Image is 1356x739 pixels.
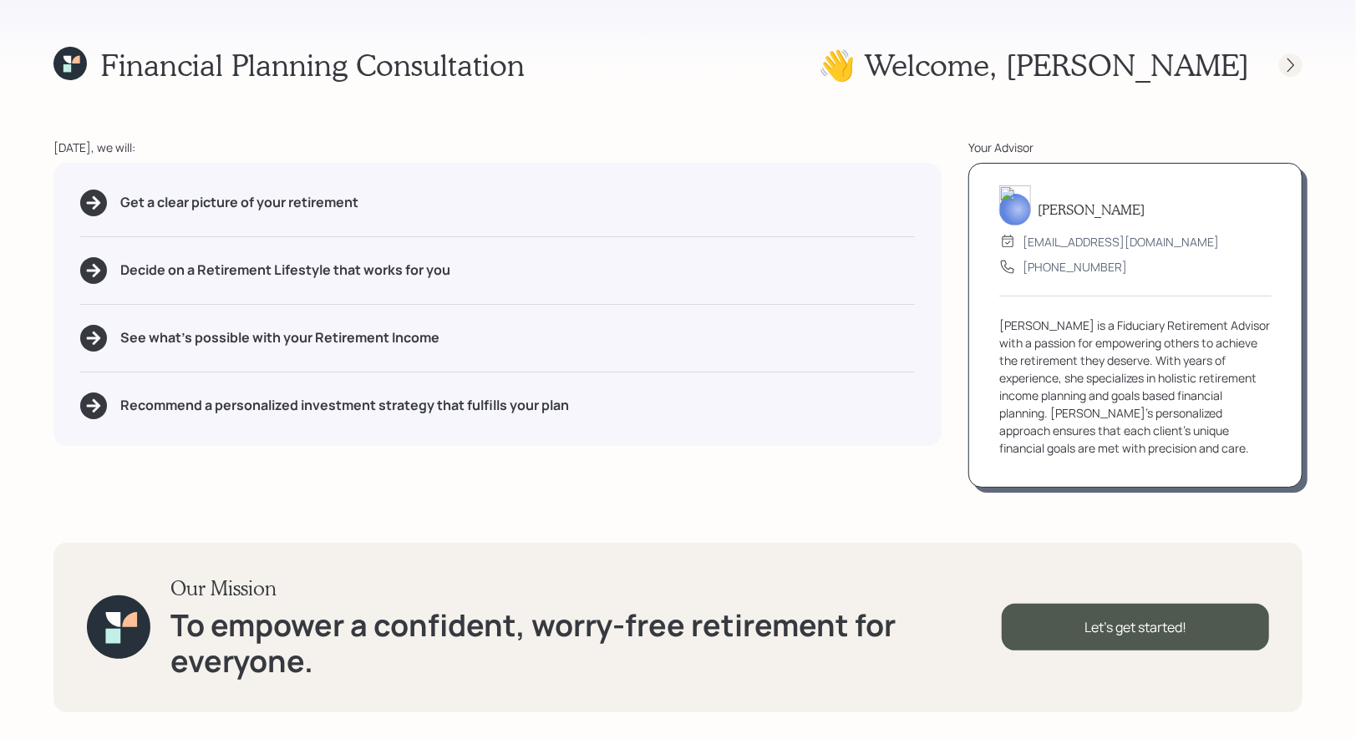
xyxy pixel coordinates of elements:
[1023,233,1219,251] div: [EMAIL_ADDRESS][DOMAIN_NAME]
[1002,604,1269,650] div: Let's get started!
[170,607,1002,679] h1: To empower a confident, worry-free retirement for everyone.
[53,139,942,156] div: [DATE], we will:
[999,316,1272,457] div: [PERSON_NAME] is a Fiduciary Retirement Advisor with a passion for empowering others to achieve t...
[170,576,1002,600] h3: Our Mission
[968,139,1303,156] div: Your Advisor
[999,185,1031,225] img: treva-nostdahl-headshot.png
[1038,201,1145,217] h5: [PERSON_NAME]
[100,47,525,83] h1: Financial Planning Consultation
[1023,258,1127,276] div: [PHONE_NUMBER]
[120,262,450,278] h5: Decide on a Retirement Lifestyle that works for you
[120,195,358,210] h5: Get a clear picture of your retirement
[120,330,439,346] h5: See what's possible with your Retirement Income
[120,397,569,413] h5: Recommend a personalized investment strategy that fulfills your plan
[818,47,1249,83] h1: 👋 Welcome , [PERSON_NAME]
